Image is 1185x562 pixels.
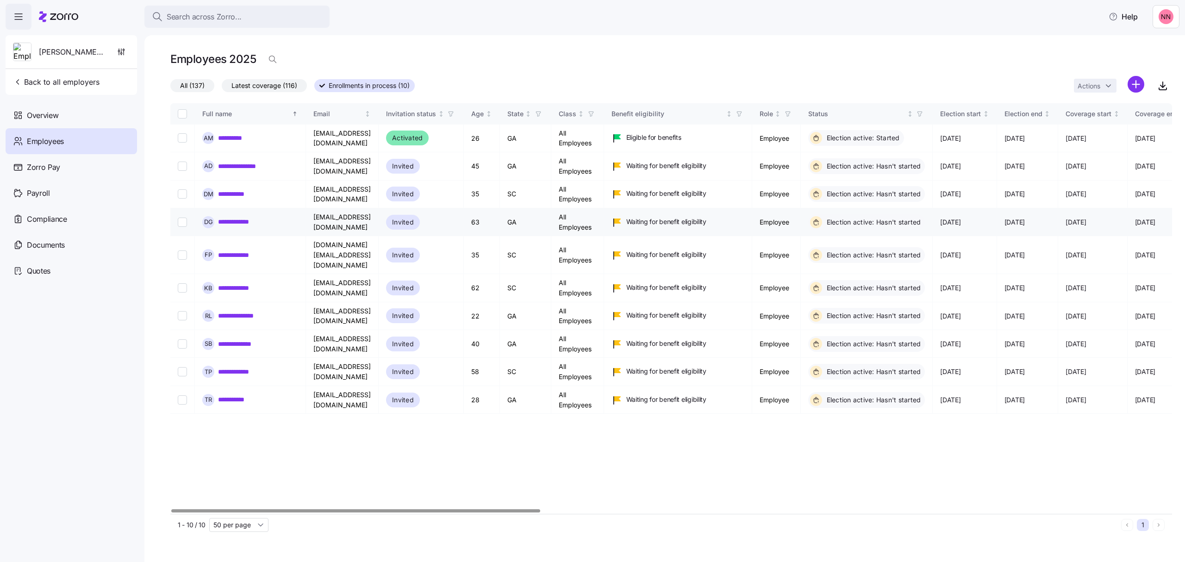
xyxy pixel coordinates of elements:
[1004,312,1025,321] span: [DATE]
[940,189,960,199] span: [DATE]
[626,217,706,226] span: Waiting for benefit eligibility
[1004,218,1025,227] span: [DATE]
[464,103,500,125] th: AgeNot sorted
[1135,162,1155,171] span: [DATE]
[1113,111,1120,117] div: Not sorted
[306,386,379,414] td: [EMAIL_ADDRESS][DOMAIN_NAME]
[464,181,500,208] td: 35
[1101,7,1145,26] button: Help
[611,109,724,119] div: Benefit eligibility
[1004,395,1025,405] span: [DATE]
[551,181,604,208] td: All Employees
[1135,134,1155,143] span: [DATE]
[551,274,604,302] td: All Employees
[500,302,551,330] td: GA
[392,366,414,377] span: Invited
[204,219,213,225] span: D G
[824,339,921,349] span: Election active: Hasn't started
[824,162,921,171] span: Election active: Hasn't started
[940,339,960,349] span: [DATE]
[507,109,524,119] div: State
[178,520,206,530] span: 1 - 10 / 10
[500,152,551,180] td: GA
[364,111,371,117] div: Not sorted
[940,283,960,293] span: [DATE]
[824,250,921,260] span: Election active: Hasn't started
[551,125,604,152] td: All Employees
[1074,79,1116,93] button: Actions
[204,285,212,291] span: K B
[940,218,960,227] span: [DATE]
[1066,339,1086,349] span: [DATE]
[824,133,900,143] span: Election active: Started
[1004,109,1042,119] div: Election end
[205,341,212,347] span: S B
[500,125,551,152] td: GA
[204,191,213,197] span: D M
[27,265,50,277] span: Quotes
[178,283,187,293] input: Select record 6
[551,330,604,358] td: All Employees
[306,125,379,152] td: [EMAIL_ADDRESS][DOMAIN_NAME]
[1004,189,1025,199] span: [DATE]
[626,133,681,142] span: Eligible for benefits
[27,110,58,121] span: Overview
[195,103,306,125] th: Full nameSorted ascending
[551,236,604,274] td: All Employees
[626,367,706,376] span: Waiting for benefit eligibility
[551,208,604,236] td: All Employees
[204,163,212,169] span: A D
[1135,312,1155,321] span: [DATE]
[306,208,379,236] td: [EMAIL_ADDRESS][DOMAIN_NAME]
[1066,218,1086,227] span: [DATE]
[392,338,414,350] span: Invited
[500,358,551,386] td: SC
[824,395,921,405] span: Election active: Hasn't started
[824,189,921,199] span: Election active: Hasn't started
[940,312,960,321] span: [DATE]
[306,103,379,125] th: EmailNot sorted
[626,161,706,170] span: Waiting for benefit eligibility
[774,111,781,117] div: Not sorted
[752,236,801,274] td: Employee
[1066,395,1086,405] span: [DATE]
[626,395,706,404] span: Waiting for benefit eligibility
[306,302,379,330] td: [EMAIL_ADDRESS][DOMAIN_NAME]
[231,80,297,92] span: Latest coverage (116)
[202,109,290,119] div: Full name
[1135,367,1155,376] span: [DATE]
[1135,189,1155,199] span: [DATE]
[824,367,921,376] span: Election active: Hasn't started
[1135,218,1155,227] span: [DATE]
[205,313,212,319] span: R L
[379,103,464,125] th: Invitation statusNot sorted
[752,181,801,208] td: Employee
[1044,111,1050,117] div: Not sorted
[500,274,551,302] td: SC
[997,103,1059,125] th: Election endNot sorted
[551,103,604,125] th: ClassNot sorted
[1159,9,1173,24] img: 37cb906d10cb440dd1cb011682786431
[1004,283,1025,293] span: [DATE]
[1109,11,1138,22] span: Help
[1135,395,1155,405] span: [DATE]
[392,161,414,172] span: Invited
[1066,250,1086,260] span: [DATE]
[760,109,773,119] div: Role
[933,103,997,125] th: Election startNot sorted
[1066,162,1086,171] span: [DATE]
[13,76,100,87] span: Back to all employers
[1153,519,1165,531] button: Next page
[178,339,187,349] input: Select record 8
[500,330,551,358] td: GA
[6,102,137,128] a: Overview
[940,395,960,405] span: [DATE]
[144,6,330,28] button: Search across Zorro...
[626,189,706,198] span: Waiting for benefit eligibility
[471,109,484,119] div: Age
[464,302,500,330] td: 22
[626,339,706,348] span: Waiting for benefit eligibility
[752,358,801,386] td: Employee
[27,239,65,251] span: Documents
[167,11,242,23] span: Search across Zorro...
